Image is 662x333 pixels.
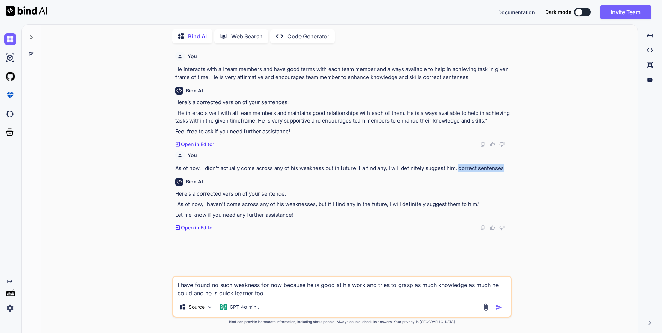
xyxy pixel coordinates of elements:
[188,53,197,60] h6: You
[490,225,495,231] img: like
[6,6,47,16] img: Bind AI
[175,200,510,208] p: "As of now, I haven't come across any of his weaknesses, but if I find any in the future, I will ...
[231,32,263,40] p: Web Search
[4,71,16,82] img: githubLight
[173,277,511,297] textarea: I have found no such weakness for now because he is good at his work and tries to grasp as much k...
[207,304,213,310] img: Pick Models
[499,142,505,147] img: dislike
[189,304,205,310] p: Source
[600,5,651,19] button: Invite Team
[188,152,197,159] h6: You
[186,87,203,94] h6: Bind AI
[4,89,16,101] img: premium
[175,164,510,172] p: As of now, I didn't actually come across any of his weakness but in future if a find any, I will ...
[490,142,495,147] img: like
[220,304,227,310] img: GPT-4o mini
[482,303,490,311] img: attachment
[480,225,485,231] img: copy
[4,108,16,120] img: darkCloudIdeIcon
[230,304,259,310] p: GPT-4o min..
[498,9,535,16] button: Documentation
[186,178,203,185] h6: Bind AI
[498,9,535,15] span: Documentation
[175,65,510,81] p: He interacts with all team members and have good terms with each team member and always available...
[175,128,510,136] p: Feel free to ask if you need further assistance!
[4,52,16,64] img: ai-studio
[499,225,505,231] img: dislike
[545,9,571,16] span: Dark mode
[495,304,502,311] img: icon
[4,302,16,314] img: settings
[175,99,510,107] p: Here’s a corrected version of your sentences:
[175,211,510,219] p: Let me know if you need any further assistance!
[175,190,510,198] p: Here’s a corrected version of your sentence:
[175,109,510,125] p: "He interacts well with all team members and maintains good relationships with each of them. He i...
[188,32,207,40] p: Bind AI
[287,32,329,40] p: Code Generator
[181,141,214,148] p: Open in Editor
[181,224,214,231] p: Open in Editor
[4,33,16,45] img: chat
[172,319,512,324] p: Bind can provide inaccurate information, including about people. Always double-check its answers....
[480,142,485,147] img: copy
